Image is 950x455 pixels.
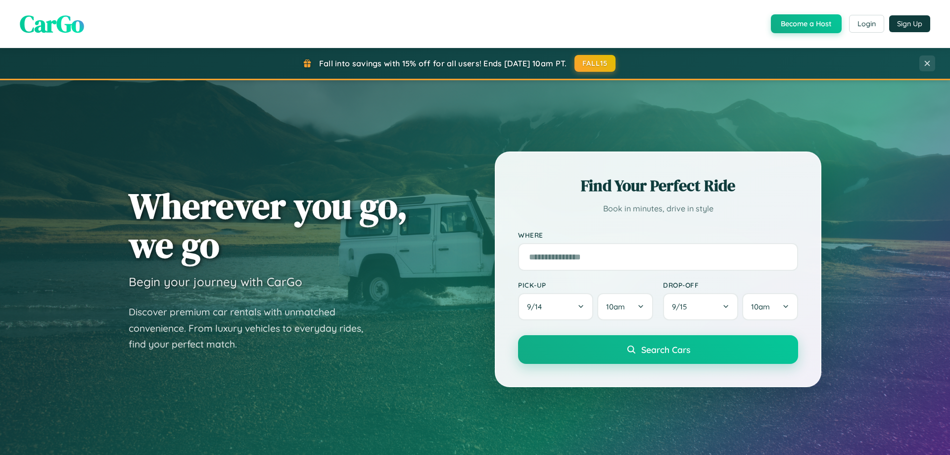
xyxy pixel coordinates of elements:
[129,304,376,353] p: Discover premium car rentals with unmatched convenience. From luxury vehicles to everyday rides, ...
[518,281,653,289] label: Pick-up
[849,15,884,33] button: Login
[518,175,798,197] h2: Find Your Perfect Ride
[641,344,690,355] span: Search Cars
[319,58,567,68] span: Fall into savings with 15% off for all users! Ends [DATE] 10am PT.
[771,14,842,33] button: Become a Host
[597,293,653,320] button: 10am
[129,186,408,264] h1: Wherever you go, we go
[889,15,930,32] button: Sign Up
[518,293,593,320] button: 9/14
[129,274,302,289] h3: Begin your journey with CarGo
[606,302,625,311] span: 10am
[742,293,798,320] button: 10am
[672,302,692,311] span: 9 / 15
[663,281,798,289] label: Drop-off
[574,55,616,72] button: FALL15
[751,302,770,311] span: 10am
[518,335,798,364] button: Search Cars
[20,7,84,40] span: CarGo
[518,231,798,239] label: Where
[527,302,547,311] span: 9 / 14
[663,293,738,320] button: 9/15
[518,202,798,216] p: Book in minutes, drive in style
